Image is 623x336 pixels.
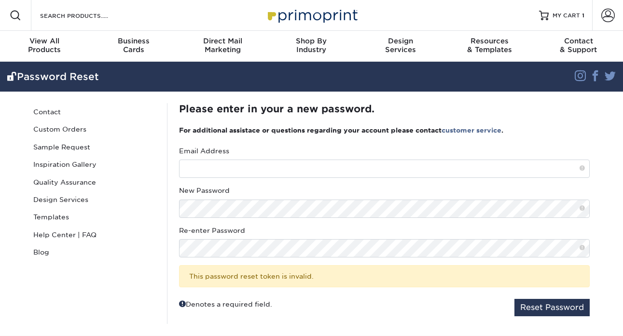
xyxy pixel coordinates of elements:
a: Resources& Templates [445,31,534,62]
label: New Password [179,186,230,195]
a: Blog [29,243,160,261]
span: MY CART [553,12,580,20]
div: Denotes a required field. [179,299,272,309]
span: Contact [534,37,623,45]
div: This password reset token is invalid. [179,265,590,287]
label: Email Address [179,146,229,156]
div: Cards [89,37,178,54]
a: Templates [29,208,160,226]
label: Re-enter Password [179,226,245,235]
h2: Please enter in your a new password. [179,103,590,115]
a: Direct MailMarketing [178,31,267,62]
button: Reset Password [514,299,590,316]
a: Custom Orders [29,121,160,138]
a: BusinessCards [89,31,178,62]
a: Contact& Support [534,31,623,62]
a: Sample Request [29,138,160,156]
a: DesignServices [356,31,445,62]
a: customer service [442,126,501,134]
input: SEARCH PRODUCTS..... [39,10,133,21]
span: Shop By [267,37,356,45]
a: Shop ByIndustry [267,31,356,62]
a: Quality Assurance [29,174,160,191]
a: Inspiration Gallery [29,156,160,173]
span: Business [89,37,178,45]
div: & Support [534,37,623,54]
a: Contact [29,103,160,121]
span: Design [356,37,445,45]
a: Help Center | FAQ [29,226,160,243]
img: Primoprint [263,5,360,26]
div: Services [356,37,445,54]
iframe: Google Customer Reviews [2,307,82,333]
div: Industry [267,37,356,54]
span: Resources [445,37,534,45]
div: Marketing [178,37,267,54]
span: 1 [582,12,584,19]
div: & Templates [445,37,534,54]
a: Design Services [29,191,160,208]
h3: For additional assistace or questions regarding your account please contact . [179,126,590,134]
span: Direct Mail [178,37,267,45]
